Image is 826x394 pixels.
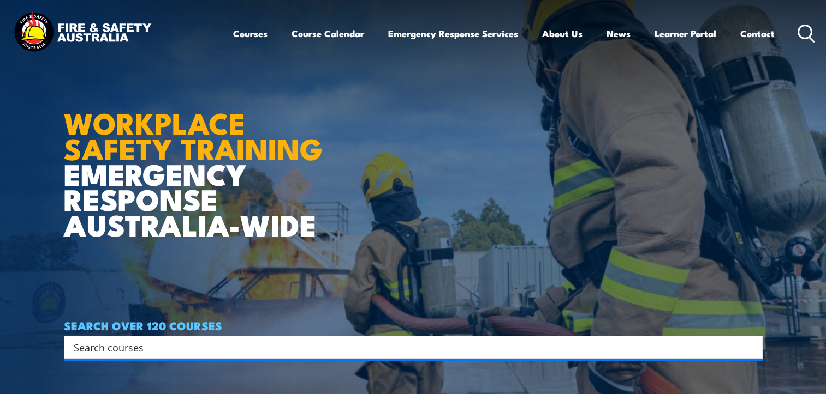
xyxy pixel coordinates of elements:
[607,19,631,48] a: News
[744,340,759,355] button: Search magnifier button
[542,19,583,48] a: About Us
[64,99,323,170] strong: WORKPLACE SAFETY TRAINING
[76,340,741,355] form: Search form
[655,19,716,48] a: Learner Portal
[233,19,268,48] a: Courses
[740,19,775,48] a: Contact
[64,319,763,331] h4: SEARCH OVER 120 COURSES
[64,82,331,237] h1: EMERGENCY RESPONSE AUSTRALIA-WIDE
[74,339,739,355] input: Search input
[388,19,518,48] a: Emergency Response Services
[292,19,364,48] a: Course Calendar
